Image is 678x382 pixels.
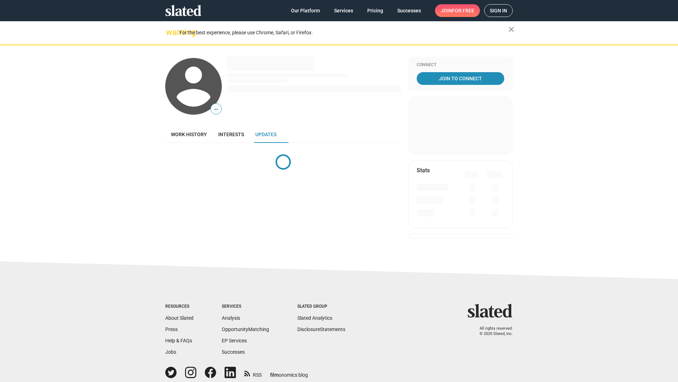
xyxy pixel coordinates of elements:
mat-icon: close [507,25,516,34]
a: Sign in [484,4,513,17]
a: Jobs [165,349,176,355]
a: Joinfor free [435,4,480,17]
a: About Slated [165,315,194,321]
a: OpportunityMatching [222,326,269,332]
span: Join [441,4,474,17]
a: Interests [213,126,250,143]
div: Slated Group [297,304,345,309]
span: Interests [218,132,244,137]
span: Pricing [367,4,383,17]
a: Help & FAQs [165,338,192,343]
a: Press [165,326,178,332]
mat-icon: warning [166,28,174,36]
span: Our Platform [291,4,320,17]
a: EP Services [222,338,247,343]
a: RSS [244,367,262,378]
a: Our Platform [285,4,326,17]
a: Join To Connect [417,72,504,85]
span: — [211,105,221,114]
div: For the best experience, please use Chrome, Safari, or Firefox. [179,28,509,37]
span: for free [452,4,474,17]
p: All rights reserved. © 2025 Slated, Inc. [472,326,513,336]
span: Join To Connect [418,72,503,85]
div: Connect [417,62,504,68]
a: Services [328,4,359,17]
a: Successes [392,4,427,17]
span: film [270,372,279,378]
div: Services [222,304,269,309]
mat-card-title: Stats [417,167,430,174]
a: Slated Analytics [297,315,332,321]
a: Updates [250,126,282,143]
a: Successes [222,349,245,355]
span: Sign in [490,5,507,17]
span: Successes [397,4,421,17]
a: Analysis [222,315,240,321]
a: Work history [165,126,213,143]
span: Services [334,4,353,17]
span: Work history [171,132,207,137]
a: DisclosureStatements [297,326,345,332]
div: Resources [165,304,194,309]
a: Pricing [362,4,389,17]
span: Updates [255,132,276,137]
a: filmonomics blog [270,366,308,378]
